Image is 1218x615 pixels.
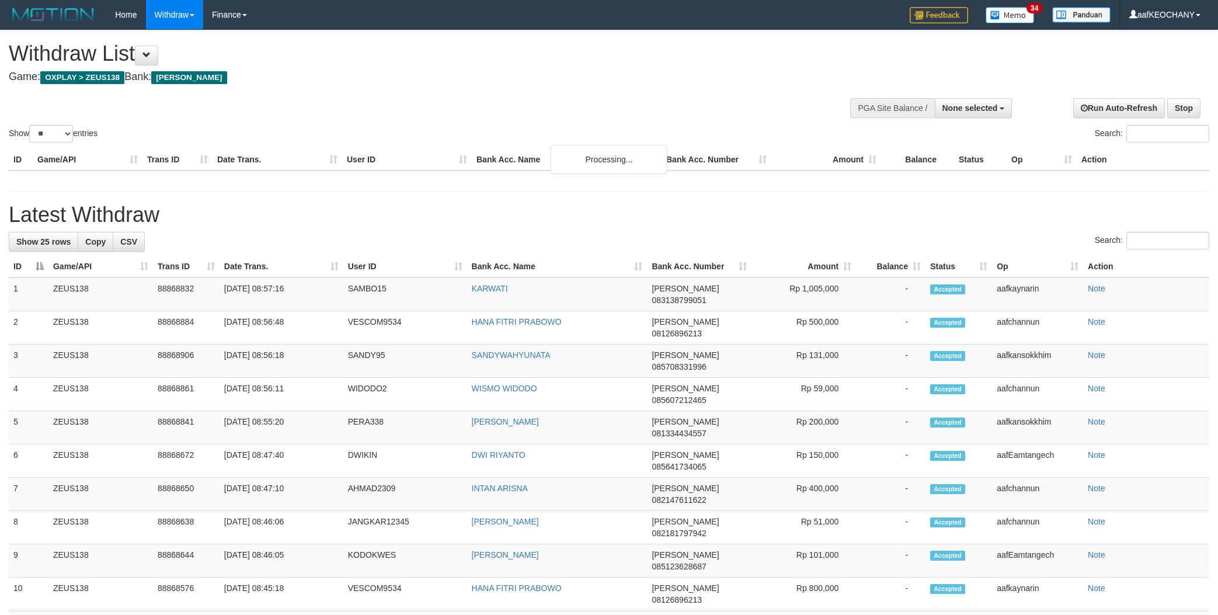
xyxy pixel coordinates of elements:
[343,544,467,578] td: KODOKWES
[1088,517,1105,526] a: Note
[78,232,113,252] a: Copy
[652,495,706,505] span: Copy 082147611622 to clipboard
[343,345,467,378] td: SANDY95
[751,311,856,345] td: Rp 500,000
[9,232,78,252] a: Show 25 rows
[1073,98,1165,118] a: Run Auto-Refresh
[992,256,1083,277] th: Op: activate to sort column ascending
[220,311,343,345] td: [DATE] 08:56:48
[1088,384,1105,393] a: Note
[930,351,965,361] span: Accepted
[652,550,719,560] span: [PERSON_NAME]
[220,511,343,544] td: [DATE] 08:46:06
[48,578,153,611] td: ZEUS138
[850,98,934,118] div: PGA Site Balance /
[9,256,48,277] th: ID: activate to sort column descending
[29,125,73,143] select: Showentries
[9,125,98,143] label: Show entries
[856,378,925,411] td: -
[751,256,856,277] th: Amount: activate to sort column ascending
[930,318,965,328] span: Accepted
[992,411,1083,444] td: aafkansokkhim
[153,277,220,311] td: 88868832
[662,149,771,171] th: Bank Acc. Number
[16,237,71,246] span: Show 25 rows
[930,384,965,394] span: Accepted
[48,444,153,478] td: ZEUS138
[343,311,467,345] td: VESCOM9534
[153,256,220,277] th: Trans ID: activate to sort column ascending
[954,149,1007,171] th: Status
[343,444,467,478] td: DWIKIN
[652,583,719,593] span: [PERSON_NAME]
[151,71,227,84] span: [PERSON_NAME]
[992,578,1083,611] td: aafkaynarin
[652,395,706,405] span: Copy 085607212465 to clipboard
[930,418,965,428] span: Accepted
[9,378,48,411] td: 4
[1088,284,1105,293] a: Note
[1095,125,1209,143] label: Search:
[856,345,925,378] td: -
[652,462,706,471] span: Copy 085641734065 to clipboard
[992,345,1083,378] td: aafkansokkhim
[1088,350,1105,360] a: Note
[652,329,702,338] span: Copy 08126896213 to clipboard
[220,378,343,411] td: [DATE] 08:56:11
[751,345,856,378] td: Rp 131,000
[472,149,662,171] th: Bank Acc. Name
[9,6,98,23] img: MOTION_logo.png
[930,584,965,594] span: Accepted
[1088,583,1105,593] a: Note
[1088,484,1105,493] a: Note
[9,444,48,478] td: 6
[48,411,153,444] td: ZEUS138
[467,256,648,277] th: Bank Acc. Name: activate to sort column ascending
[771,149,881,171] th: Amount
[9,578,48,611] td: 10
[153,345,220,378] td: 88868906
[9,478,48,511] td: 7
[48,378,153,411] td: ZEUS138
[9,345,48,378] td: 3
[652,284,719,293] span: [PERSON_NAME]
[220,345,343,378] td: [DATE] 08:56:18
[213,149,342,171] th: Date Trans.
[751,478,856,511] td: Rp 400,000
[652,595,702,604] span: Copy 08126896213 to clipboard
[220,256,343,277] th: Date Trans.: activate to sort column ascending
[9,149,33,171] th: ID
[472,384,537,393] a: WISMO WIDODO
[48,478,153,511] td: ZEUS138
[153,378,220,411] td: 88868861
[1167,98,1200,118] a: Stop
[1026,3,1042,13] span: 34
[992,311,1083,345] td: aafchannun
[910,7,968,23] img: Feedback.jpg
[856,511,925,544] td: -
[472,317,562,326] a: HANA FITRI PRABOWO
[9,511,48,544] td: 8
[9,311,48,345] td: 2
[652,417,719,426] span: [PERSON_NAME]
[142,149,213,171] th: Trans ID
[856,411,925,444] td: -
[342,149,472,171] th: User ID
[652,429,706,438] span: Copy 081334434557 to clipboard
[343,277,467,311] td: SAMBO15
[652,562,706,571] span: Copy 085123628687 to clipboard
[153,544,220,578] td: 88868644
[992,544,1083,578] td: aafEamtangech
[472,417,539,426] a: [PERSON_NAME]
[343,411,467,444] td: PERA338
[751,578,856,611] td: Rp 800,000
[120,237,137,246] span: CSV
[751,444,856,478] td: Rp 150,000
[9,544,48,578] td: 9
[856,311,925,345] td: -
[930,484,965,494] span: Accepted
[652,517,719,526] span: [PERSON_NAME]
[942,103,998,113] span: None selected
[751,411,856,444] td: Rp 200,000
[992,478,1083,511] td: aafchannun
